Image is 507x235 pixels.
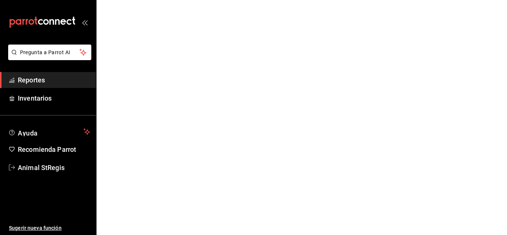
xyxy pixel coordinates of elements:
a: Pregunta a Parrot AI [5,54,91,62]
span: Reportes [18,75,90,85]
span: Pregunta a Parrot AI [20,49,80,56]
span: Sugerir nueva función [9,224,90,232]
span: Animal StRegis [18,163,90,173]
button: open_drawer_menu [82,19,88,25]
span: Recomienda Parrot [18,144,90,154]
span: Inventarios [18,93,90,103]
span: Ayuda [18,127,81,136]
button: Pregunta a Parrot AI [8,45,91,60]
